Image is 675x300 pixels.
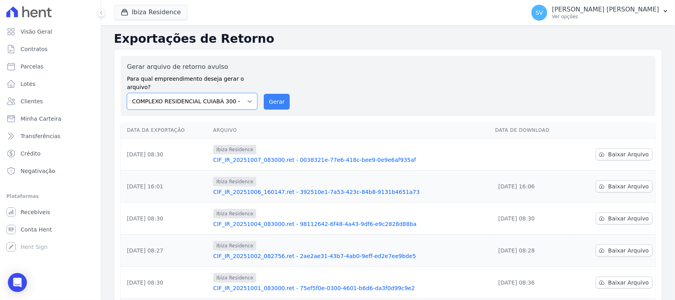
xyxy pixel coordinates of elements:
a: Clientes [3,93,98,109]
h2: Exportações de Retorno [114,32,662,46]
td: [DATE] 16:06 [492,171,572,203]
span: Clientes [21,97,43,105]
span: Baixar Arquivo [608,279,649,287]
span: Ibiza Residence [213,177,256,186]
a: CIF_IR_20251006_160147.ret - 392510e1-7a53-423c-84b8-9131b4651a73 [213,188,489,196]
a: Parcelas [3,59,98,74]
p: [PERSON_NAME] [PERSON_NAME] [552,6,659,13]
span: Contratos [21,45,47,53]
td: [DATE] 08:27 [121,235,210,267]
button: SV [PERSON_NAME] [PERSON_NAME] Ver opções [525,2,675,24]
a: Baixar Arquivo [596,277,652,289]
span: Baixar Arquivo [608,247,649,254]
span: Lotes [21,80,36,88]
a: Baixar Arquivo [596,245,652,256]
td: [DATE] 08:30 [492,203,572,235]
span: Ibiza Residence [213,145,256,154]
span: Crédito [21,150,41,158]
th: Data da Exportação [121,122,210,139]
a: Contratos [3,41,98,57]
td: [DATE] 16:01 [121,171,210,203]
a: CIF_IR_20251001_083000.ret - 75ef5f0e-0300-4601-b6d6-da3f0d99c9e2 [213,284,489,292]
div: Open Intercom Messenger [8,273,27,292]
a: Baixar Arquivo [596,148,652,160]
a: Crédito [3,146,98,161]
a: Baixar Arquivo [596,180,652,192]
button: Gerar [264,94,290,110]
span: Baixar Arquivo [608,182,649,190]
label: Para qual empreendimento deseja gerar o arquivo? [127,72,257,91]
th: Data de Download [492,122,572,139]
span: Ibiza Residence [213,241,256,251]
a: Transferências [3,128,98,144]
button: Ibiza Residence [114,5,187,20]
span: Ibiza Residence [213,209,256,218]
td: [DATE] 08:30 [121,139,210,171]
td: [DATE] 08:30 [121,267,210,299]
span: SV [536,10,543,15]
span: Conta Hent [21,226,52,234]
span: Baixar Arquivo [608,215,649,222]
td: [DATE] 08:36 [492,267,572,299]
a: Baixar Arquivo [596,213,652,224]
p: Ver opções [552,13,659,20]
label: Gerar arquivo de retorno avulso [127,62,257,72]
a: Recebíveis [3,204,98,220]
span: Negativação [21,167,55,175]
a: Visão Geral [3,24,98,40]
a: Minha Carteira [3,111,98,127]
td: [DATE] 08:30 [121,203,210,235]
th: Arquivo [210,122,492,139]
span: Baixar Arquivo [608,150,649,158]
span: Transferências [21,132,61,140]
a: Conta Hent [3,222,98,237]
a: Lotes [3,76,98,92]
a: Negativação [3,163,98,179]
a: CIF_IR_20251007_083000.ret - 0038321e-77e6-418c-bee9-0e9e6af935af [213,156,489,164]
a: CIF_IR_20251002_082756.ret - 2ae2ae31-43b7-4ab0-9eff-ed2e7ee9bde5 [213,252,489,260]
span: Visão Geral [21,28,52,36]
span: Ibiza Residence [213,273,256,283]
span: Recebíveis [21,208,50,216]
td: [DATE] 08:28 [492,235,572,267]
div: Plataformas [6,192,95,201]
span: Parcelas [21,63,43,70]
a: CIF_IR_20251004_083000.ret - 98112642-6f48-4a43-9df6-e9c2828d88ba [213,220,489,228]
span: Minha Carteira [21,115,61,123]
